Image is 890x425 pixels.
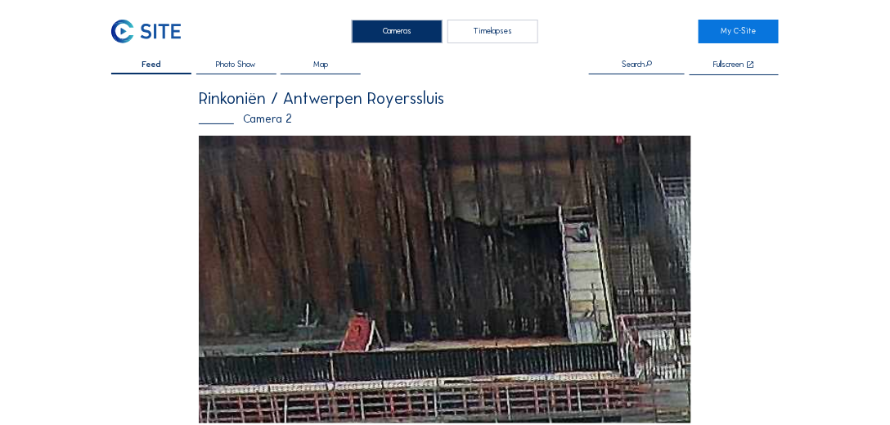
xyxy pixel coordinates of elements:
[699,20,779,43] a: My C-Site
[111,20,181,43] img: C-SITE Logo
[199,114,691,125] div: Camera 2
[352,20,443,43] div: Cameras
[142,60,161,69] span: Feed
[111,20,191,43] a: C-SITE Logo
[313,60,328,69] span: Map
[199,90,691,106] div: Rinkoniën / Antwerpen Royerssluis
[622,60,653,69] div: Search
[447,20,538,43] div: Timelapses
[199,136,691,424] img: Image
[714,60,744,69] div: Fullscreen
[217,60,256,69] span: Photo Show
